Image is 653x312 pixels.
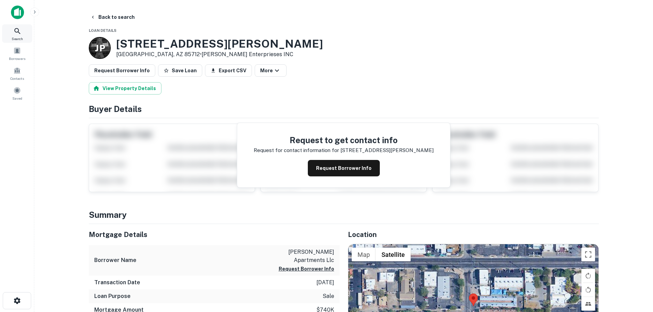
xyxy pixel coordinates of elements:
[581,269,595,283] button: Rotate map clockwise
[308,160,380,176] button: Request Borrower Info
[279,265,334,273] button: Request Borrower Info
[2,44,32,63] a: Borrowers
[11,5,24,19] img: capitalize-icon.png
[581,283,595,297] button: Rotate map counterclockwise
[94,256,136,264] h6: Borrower Name
[348,229,599,240] h5: Location
[254,146,339,154] p: Request for contact information for
[116,37,323,50] h3: [STREET_ADDRESS][PERSON_NAME]
[116,50,323,59] p: [GEOGRAPHIC_DATA], AZ 85712 •
[94,278,140,287] h6: Transaction Date
[12,36,23,41] span: Search
[205,64,252,77] button: Export CSV
[2,64,32,83] a: Contacts
[89,64,155,77] button: Request Borrower Info
[581,297,595,311] button: Tilt map
[581,248,595,261] button: Toggle fullscreen view
[619,257,653,290] iframe: Chat Widget
[376,248,411,261] button: Show satellite imagery
[87,11,137,23] button: Back to search
[89,82,161,95] button: View Property Details
[158,64,202,77] button: Save Loan
[255,64,287,77] button: More
[9,56,25,61] span: Borrowers
[340,146,434,154] p: [STREET_ADDRESS][PERSON_NAME]
[89,229,340,240] h5: Mortgage Details
[2,24,32,43] a: Search
[89,28,117,33] span: Loan Details
[12,96,22,101] span: Saved
[254,134,434,146] h4: Request to get contact info
[316,278,334,287] p: [DATE]
[352,248,376,261] button: Show street map
[202,51,293,58] a: [PERSON_NAME] Enterprieses INC
[95,41,105,55] p: J P
[273,248,334,264] p: [PERSON_NAME] apartments llc
[2,84,32,102] a: Saved
[89,103,599,115] h4: Buyer Details
[89,209,599,221] h4: Summary
[94,292,131,300] h6: Loan Purpose
[10,76,24,81] span: Contacts
[323,292,334,300] p: sale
